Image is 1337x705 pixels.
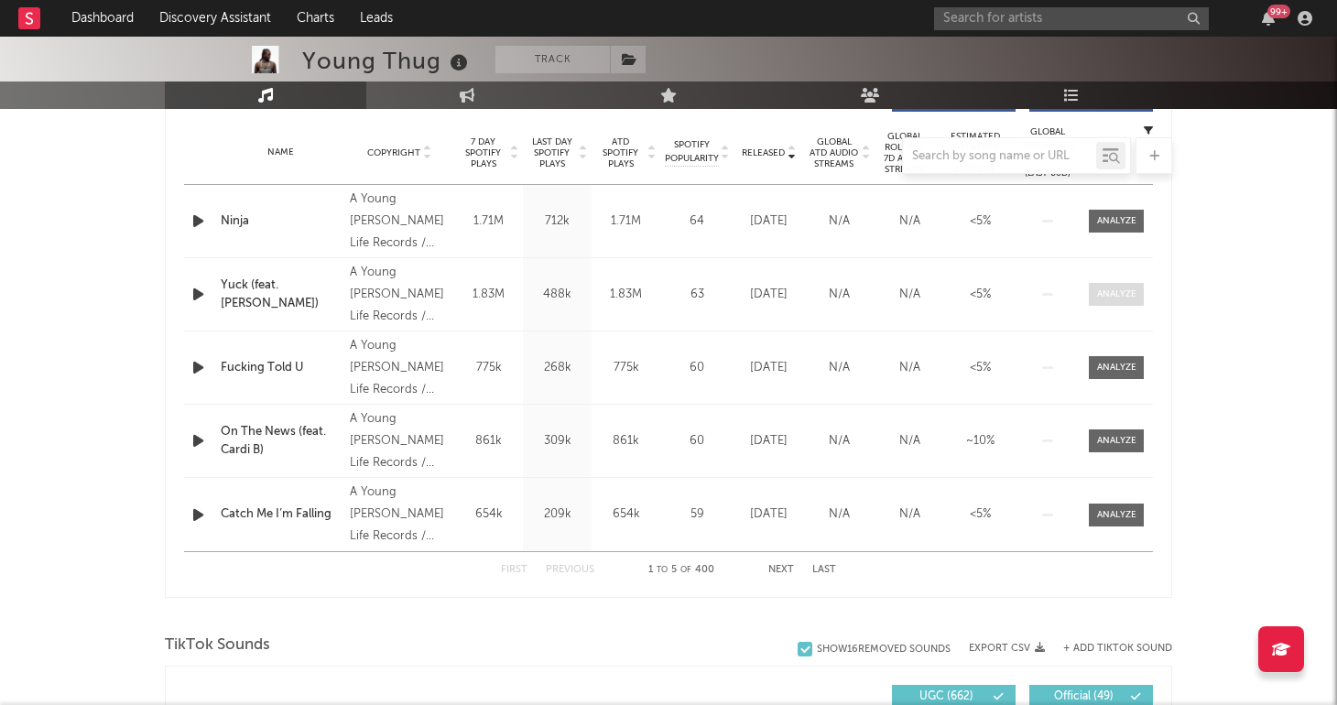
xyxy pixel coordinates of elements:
[527,359,587,377] div: 268k
[350,408,450,474] div: A Young [PERSON_NAME] Life Records / 300 Entertainment release, © 2025 Atlantic Recording Corpora...
[950,212,1011,231] div: <5%
[1063,644,1172,654] button: + Add TikTok Sound
[1267,5,1290,18] div: 99 +
[879,131,929,175] span: Global Rolling 7D Audio Streams
[879,505,940,524] div: N/A
[665,286,729,304] div: 63
[546,565,594,575] button: Previous
[527,432,587,450] div: 309k
[738,286,799,304] div: [DATE]
[950,131,1000,175] span: Estimated % Playlist Streams Last Day
[665,359,729,377] div: 60
[879,212,940,231] div: N/A
[596,505,656,524] div: 654k
[817,644,951,656] div: Show 16 Removed Sounds
[165,634,270,656] span: TikTok Sounds
[738,505,799,524] div: [DATE]
[527,505,587,524] div: 209k
[809,136,859,169] span: Global ATD Audio Streams
[738,359,799,377] div: [DATE]
[657,566,668,574] span: to
[665,212,729,231] div: 64
[459,286,518,304] div: 1.83M
[809,212,870,231] div: N/A
[879,432,940,450] div: N/A
[221,212,341,231] a: Ninja
[950,359,1011,377] div: <5%
[950,432,1011,450] div: ~ 10 %
[768,565,794,575] button: Next
[459,212,518,231] div: 1.71M
[596,359,656,377] div: 775k
[221,359,341,377] a: Fucking Told U
[950,286,1011,304] div: <5%
[596,286,656,304] div: 1.83M
[1262,11,1275,26] button: 99+
[302,46,473,76] div: Young Thug
[738,432,799,450] div: [DATE]
[879,359,940,377] div: N/A
[350,482,450,548] div: A Young [PERSON_NAME] Life Records / 300 Entertainment release, © 2025 Atlantic Recording Corpora...
[1020,125,1075,180] div: Global Streaming Trend (Last 60D)
[812,565,836,575] button: Last
[501,565,527,575] button: First
[596,136,645,169] span: ATD Spotify Plays
[665,432,729,450] div: 60
[969,643,1045,654] button: Export CSV
[809,359,870,377] div: N/A
[809,286,870,304] div: N/A
[680,566,691,574] span: of
[459,136,507,169] span: 7 Day Spotify Plays
[350,262,450,328] div: A Young [PERSON_NAME] Life Records / 300 Entertainment release, © 2025 Atlantic Recording Corpora...
[950,505,1011,524] div: <5%
[738,212,799,231] div: [DATE]
[809,505,870,524] div: N/A
[904,691,988,702] span: UGC ( 662 )
[221,277,341,312] a: Yuck (feat. [PERSON_NAME])
[221,423,341,459] a: On The News (feat. Cardi B)
[665,505,729,524] div: 59
[221,505,341,524] a: Catch Me I’m Falling
[903,149,1096,164] input: Search by song name or URL
[809,432,870,450] div: N/A
[350,335,450,401] div: A Young [PERSON_NAME] Life Records / 300 Entertainment release, © 2025 Atlantic Recording Corpora...
[934,7,1209,30] input: Search for artists
[596,212,656,231] div: 1.71M
[495,46,610,73] button: Track
[631,559,732,581] div: 1 5 400
[879,286,940,304] div: N/A
[459,359,518,377] div: 775k
[596,432,656,450] div: 861k
[459,505,518,524] div: 654k
[350,189,450,255] div: A Young [PERSON_NAME] Life Records / 300 Entertainment release, © 2025 Atlantic Recording Corpora...
[459,432,518,450] div: 861k
[527,136,576,169] span: Last Day Spotify Plays
[527,286,587,304] div: 488k
[1041,691,1125,702] span: Official ( 49 )
[1045,644,1172,654] button: + Add TikTok Sound
[527,212,587,231] div: 712k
